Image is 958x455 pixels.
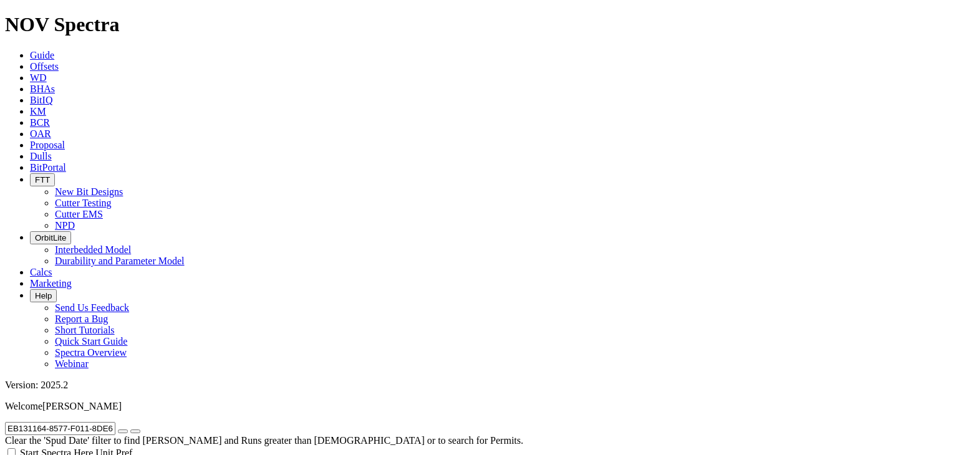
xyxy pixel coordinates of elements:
a: Report a Bug [55,314,108,324]
a: Offsets [30,61,59,72]
a: New Bit Designs [55,186,123,197]
a: Proposal [30,140,65,150]
a: Dulls [30,151,52,161]
a: BCR [30,117,50,128]
a: Cutter Testing [55,198,112,208]
div: Version: 2025.2 [5,380,953,391]
span: OrbitLite [35,233,66,242]
a: Short Tutorials [55,325,115,335]
a: BHAs [30,84,55,94]
a: Webinar [55,358,89,369]
button: OrbitLite [30,231,71,244]
a: Calcs [30,267,52,277]
a: Durability and Parameter Model [55,256,185,266]
a: BitIQ [30,95,52,105]
h1: NOV Spectra [5,13,953,36]
input: Search [5,422,115,435]
button: Help [30,289,57,302]
a: WD [30,72,47,83]
a: Interbedded Model [55,244,131,255]
a: OAR [30,128,51,139]
span: [PERSON_NAME] [42,401,122,411]
span: FTT [35,175,50,184]
a: Guide [30,50,54,60]
a: Quick Start Guide [55,336,127,347]
a: BitPortal [30,162,66,173]
a: KM [30,106,46,117]
a: Send Us Feedback [55,302,129,313]
p: Welcome [5,401,953,412]
a: Cutter EMS [55,209,103,219]
span: Clear the 'Spud Date' filter to find [PERSON_NAME] and Runs greater than [DEMOGRAPHIC_DATA] or to... [5,435,523,446]
a: NPD [55,220,75,231]
span: Help [35,291,52,300]
button: FTT [30,173,55,186]
a: Spectra Overview [55,347,127,358]
a: Marketing [30,278,72,289]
